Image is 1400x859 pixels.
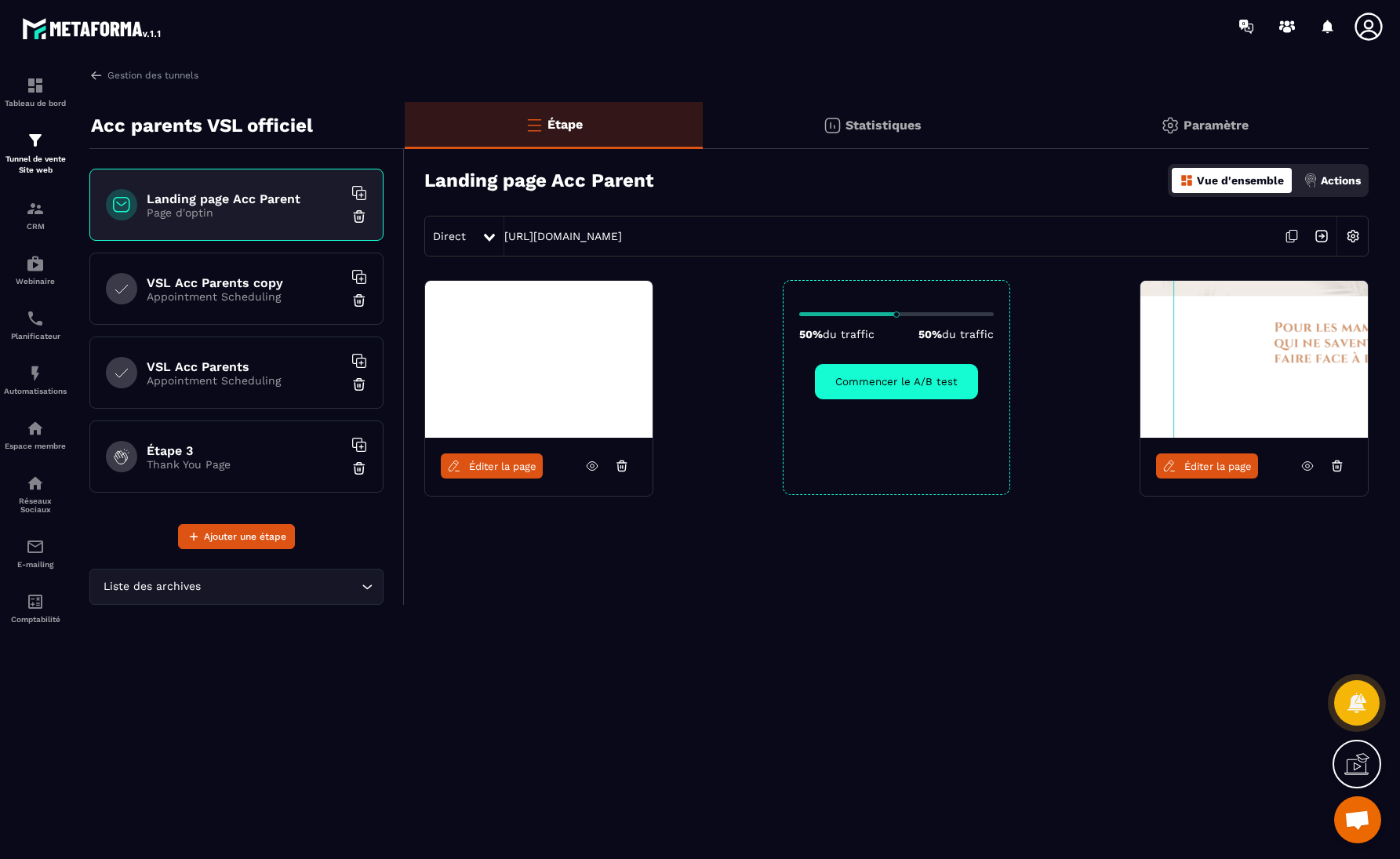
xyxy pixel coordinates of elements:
p: Tableau de bord [4,99,67,107]
p: Tunnel de vente Site web [4,154,67,176]
p: Comptabilité [4,615,67,624]
span: Éditer la page [1184,460,1252,472]
img: email [26,537,45,556]
img: scheduler [26,309,45,328]
img: trash [351,293,367,308]
p: Appointment Scheduling [147,374,343,387]
img: automations [26,419,45,438]
img: dashboard-orange.40269519.svg [1180,173,1194,187]
button: Commencer le A/B test [815,364,978,399]
p: 50% [918,328,994,340]
button: Ajouter une étape [178,524,295,549]
p: Actions [1321,174,1361,187]
p: Vue d'ensemble [1197,174,1284,187]
p: Statistiques [845,118,922,133]
img: setting-w.858f3a88.svg [1338,221,1368,251]
img: image [1140,281,1368,438]
input: Search for option [204,578,358,595]
img: image [425,281,653,438]
img: stats.20deebd0.svg [823,116,842,135]
img: actions.d6e523a2.png [1304,173,1318,187]
p: Thank You Page [147,458,343,471]
p: Étape [547,117,583,132]
h3: Landing page Acc Parent [424,169,653,191]
a: social-networksocial-networkRéseaux Sociaux [4,462,67,526]
span: du traffic [942,328,994,340]
img: formation [26,131,45,150]
h6: VSL Acc Parents copy [147,275,343,290]
p: Réseaux Sociaux [4,497,67,514]
img: arrow-next.bcc2205e.svg [1307,221,1336,251]
img: logo [22,14,163,42]
p: Page d'optin [147,206,343,219]
p: Espace membre [4,442,67,450]
p: CRM [4,222,67,231]
a: formationformationTableau de bord [4,64,67,119]
h6: Étape 3 [147,443,343,458]
a: Gestion des tunnels [89,68,198,82]
span: Ajouter une étape [204,529,286,544]
h6: VSL Acc Parents [147,359,343,374]
img: trash [351,460,367,476]
img: accountant [26,592,45,611]
h6: Landing page Acc Parent [147,191,343,206]
a: accountantaccountantComptabilité [4,581,67,635]
img: automations [26,254,45,273]
a: schedulerschedulerPlanificateur [4,297,67,352]
img: social-network [26,474,45,493]
p: Planificateur [4,332,67,340]
img: automations [26,364,45,383]
img: arrow [89,68,104,82]
a: formationformationCRM [4,187,67,242]
p: E-mailing [4,560,67,569]
span: Éditer la page [469,460,536,472]
img: formation [26,199,45,218]
img: trash [351,377,367,392]
p: Automatisations [4,387,67,395]
a: automationsautomationsAutomatisations [4,352,67,407]
a: formationformationTunnel de vente Site web [4,119,67,187]
span: Liste des archives [100,578,204,595]
a: emailemailE-mailing [4,526,67,581]
div: Search for option [89,569,384,605]
p: Webinaire [4,277,67,286]
p: Appointment Scheduling [147,290,343,303]
a: Éditer la page [1156,453,1258,479]
a: Éditer la page [441,453,543,479]
p: Acc parents VSL officiel [91,110,313,141]
a: automationsautomationsEspace membre [4,407,67,462]
img: bars-o.4a397970.svg [525,115,544,134]
img: setting-gr.5f69749f.svg [1161,116,1180,135]
span: du traffic [823,328,875,340]
span: Direct [433,230,466,242]
p: 50% [799,328,875,340]
p: Paramètre [1184,118,1249,133]
a: [URL][DOMAIN_NAME] [504,230,622,242]
a: automationsautomationsWebinaire [4,242,67,297]
div: Open chat [1334,796,1381,843]
img: formation [26,76,45,95]
img: trash [351,209,367,224]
